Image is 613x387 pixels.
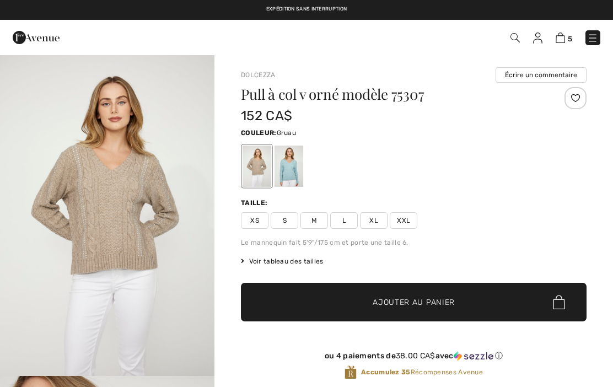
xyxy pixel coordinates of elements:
strong: Accumulez 35 [361,368,411,376]
div: Le mannequin fait 5'9"/175 cm et porte une taille 6. [241,238,587,248]
span: 38.00 CA$ [396,351,435,361]
img: 1ère Avenue [13,26,60,49]
span: XXL [390,212,417,229]
span: Couleur: [241,129,276,137]
span: S [271,212,298,229]
a: 1ère Avenue [13,31,60,42]
span: 152 CA$ [241,108,292,123]
img: Sezzle [454,351,493,361]
img: Récompenses Avenue [345,365,357,380]
span: Gruau [277,129,297,137]
div: ou 4 paiements de avec [241,351,587,361]
span: Voir tableau des tailles [241,256,324,266]
img: Bag.svg [553,295,565,309]
img: Panier d'achat [556,33,565,43]
span: M [300,212,328,229]
span: XS [241,212,268,229]
img: Menu [587,33,598,44]
div: Taille: [241,198,270,208]
span: Récompenses Avenue [361,367,483,377]
img: Recherche [510,33,520,42]
a: 5 [556,31,572,44]
a: Dolcezza [241,71,275,79]
span: XL [360,212,388,229]
div: ou 4 paiements de38.00 CA$avecSezzle Cliquez pour en savoir plus sur Sezzle [241,351,587,365]
span: L [330,212,358,229]
button: Ajouter au panier [241,283,587,321]
img: Mes infos [533,33,542,44]
span: Ajouter au panier [373,297,455,308]
div: Seafoam [275,146,303,187]
h1: Pull à col v orné modèle 75307 [241,87,529,101]
div: Gruau [243,146,271,187]
button: Écrire un commentaire [496,67,587,83]
span: 5 [568,35,572,43]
